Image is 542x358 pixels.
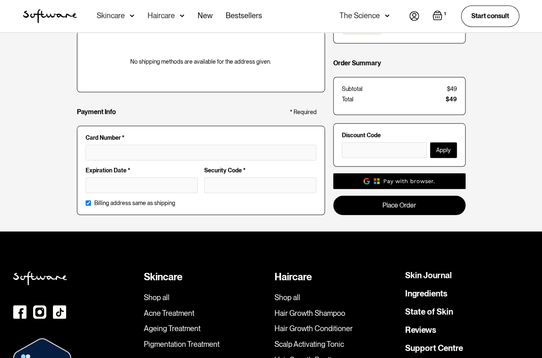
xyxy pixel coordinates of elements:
[275,271,399,283] div: Haircare
[13,271,67,285] img: Softweare logo
[180,12,184,20] img: arrow down
[333,196,466,215] a: Place Order
[23,9,77,23] img: Software Logo
[383,177,435,185] div: Pay with browser.
[442,10,448,18] div: 1
[144,271,268,283] div: Skincare
[210,181,311,188] iframe: Secure CVC input frame
[342,132,457,139] label: Discount Code
[275,293,399,302] a: Shop all
[342,86,363,93] div: Subtotal
[275,324,399,333] a: Hair Growth Conditioner
[91,181,192,188] iframe: Secure expiration date input frame
[86,167,198,174] label: Expiration Date *
[339,12,380,20] div: The Science
[405,326,436,334] a: Reviews
[275,309,399,318] a: Hair Growth Shampoo
[275,340,399,349] a: Scalp Activating Tonic
[447,86,457,93] div: $49
[53,305,66,319] img: TikTok Icon
[432,10,448,22] a: Open cart containing 1 items
[342,96,353,103] div: Total
[405,344,463,352] a: Support Centre
[144,340,268,349] a: Pigmentation Treatment
[130,12,134,20] img: arrow down
[144,293,268,302] a: Shop all
[204,167,316,174] label: Security Code *
[333,60,381,67] h4: Order Summary
[13,305,26,319] img: Facebook icon
[77,108,116,116] h4: Payment Info
[91,148,311,155] iframe: Secure card number input frame
[385,12,389,20] img: arrow down
[405,308,453,316] a: State of Skin
[23,9,77,23] a: home
[405,271,452,279] a: Skin Journal
[94,200,175,207] label: Billing address same as shipping
[97,12,125,20] div: Skincare
[148,12,175,20] div: Haircare
[84,58,318,65] div: No shipping methods are available for the address given.
[461,5,519,26] a: Start consult
[86,134,316,141] label: Card Number *
[290,109,317,116] div: * Required
[144,324,268,333] a: Ageing Treatment
[144,309,268,318] a: Acne Treatment
[33,305,46,319] img: instagram icon
[405,289,447,298] a: Ingredients
[333,173,466,189] a: Pay with browser.
[430,142,457,158] button: Apply Discount
[446,96,457,103] div: $49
